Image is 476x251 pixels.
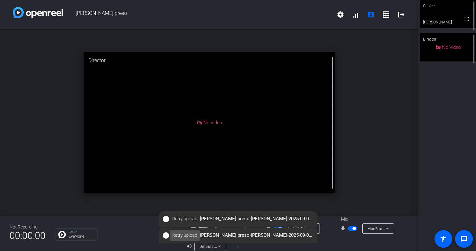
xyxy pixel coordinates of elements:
mat-icon: message [460,235,468,243]
span: 00:00:00 [10,228,46,243]
span: MacBook Pro Microphone (Built-in) [367,226,432,231]
p: Group [69,230,94,234]
img: white-gradient.svg [13,7,63,18]
mat-icon: settings [337,11,344,18]
div: Director [84,52,335,69]
mat-icon: account_box [367,11,375,18]
mat-icon: mic_none [340,225,348,232]
span: No Video [442,44,461,50]
div: Mic [335,216,398,222]
mat-icon: volume_up [187,242,194,250]
mat-icon: logout [397,11,405,18]
div: Director [420,33,476,45]
mat-icon: grid_on [382,11,390,18]
p: Everyone [69,235,94,238]
mat-icon: accessibility [440,235,447,243]
span: Retry upload [172,216,197,222]
span: [PERSON_NAME] preso-[PERSON_NAME]-2025-09-09-07-32-04-863-0.webm [159,213,317,225]
button: signal_cellular_alt [348,7,363,22]
span: [PERSON_NAME] preso-[PERSON_NAME]-2025-09-09-07-31-22-194-0.webm [159,230,317,241]
span: [PERSON_NAME] preso [63,7,333,22]
mat-icon: fullscreen [463,15,471,23]
span: No Video [203,120,222,125]
div: Not Recording [10,224,46,230]
mat-icon: error [162,232,170,239]
mat-icon: error [162,215,170,223]
img: Chat Icon [58,231,66,238]
span: ▼ [236,245,240,250]
span: Retry upload [172,232,197,239]
span: Default - MacBook Pro Speakers (Built-in) [200,244,276,249]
